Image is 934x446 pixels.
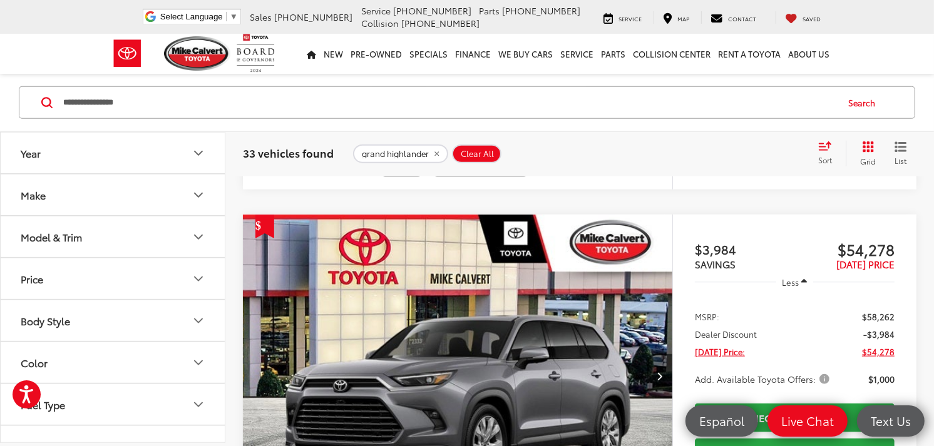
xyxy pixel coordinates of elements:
span: Dealer Discount [695,328,757,340]
div: Year [191,146,206,161]
div: Fuel Type [191,397,206,412]
button: Body StyleBody Style [1,300,226,341]
div: Color [191,355,206,370]
a: About Us [784,34,833,74]
button: Model & TrimModel & Trim [1,216,226,257]
a: Live Chat [767,405,848,437]
span: [DATE] Price: [695,345,745,358]
a: My Saved Vehicles [776,11,830,24]
span: ​ [226,12,227,21]
span: Sort [818,155,832,165]
div: Model & Trim [21,231,82,243]
span: Collision [361,17,399,29]
span: Live Chat [775,413,840,428]
button: Grid View [846,141,885,166]
span: Service [618,14,642,23]
div: Body Style [191,313,206,328]
button: YearYear [1,133,226,173]
span: grand highlander [362,148,429,158]
div: Body Style [21,315,70,327]
button: Less [776,271,814,293]
span: $3,984 [695,240,795,258]
button: Search [836,87,893,118]
a: Contact [701,11,766,24]
span: $54,278 [794,240,895,258]
span: -$3,984 [863,328,895,340]
a: Service [594,11,651,24]
span: $54,278 [862,345,895,358]
img: Toyota [104,33,151,74]
div: Price [21,273,43,285]
a: Map [654,11,699,24]
a: New [320,34,347,74]
div: Fuel Type [21,398,65,410]
div: Make [191,188,206,203]
a: Pre-Owned [347,34,406,74]
span: Add. Available Toyota Offers: [695,373,832,385]
span: Contact [728,14,756,23]
span: Text Us [865,413,917,428]
span: $58,262 [862,310,895,323]
button: Select sort value [812,141,846,166]
span: [PHONE_NUMBER] [502,4,580,17]
a: Finance [451,34,495,74]
a: Rent a Toyota [714,34,784,74]
input: Search by Make, Model, or Keyword [62,88,836,118]
span: MSRP: [695,310,719,323]
span: Español [693,413,751,428]
div: Model & Trim [191,230,206,245]
button: Clear All [452,144,501,163]
a: Select Language​ [160,12,238,21]
img: Mike Calvert Toyota [164,36,230,71]
a: Service [557,34,597,74]
span: List [895,155,907,165]
button: ColorColor [1,342,226,383]
span: Parts [479,4,500,17]
span: 33 vehicles found [243,145,334,160]
div: Price [191,271,206,286]
a: Check Availability [695,403,895,432]
a: Collision Center [629,34,714,74]
span: ▼ [230,12,238,21]
span: Grid [860,155,876,166]
button: MakeMake [1,175,226,215]
button: Add. Available Toyota Offers: [695,373,834,385]
span: $1,000 [868,373,895,385]
a: Home [303,34,320,74]
button: Fuel TypeFuel Type [1,384,226,425]
a: Parts [597,34,629,74]
div: Make [21,189,46,201]
div: Color [21,357,48,368]
span: Map [677,14,689,23]
a: WE BUY CARS [495,34,557,74]
span: [DATE] PRICE [836,257,895,271]
span: [PHONE_NUMBER] [274,11,352,23]
button: PricePrice [1,258,226,299]
span: Less [782,276,799,288]
button: remove grand%20highlander [353,144,448,163]
span: [PHONE_NUMBER] [401,17,480,29]
span: Get Price Drop Alert [255,215,274,238]
a: Español [685,405,758,437]
span: Service [361,4,391,17]
span: SAVINGS [695,257,736,271]
span: Saved [803,14,821,23]
a: Text Us [857,405,925,437]
span: Select Language [160,12,223,21]
span: Clear All [461,148,494,158]
a: Specials [406,34,451,74]
button: Next image [647,354,672,398]
button: List View [885,141,916,166]
span: Sales [250,11,272,23]
span: [PHONE_NUMBER] [393,4,471,17]
div: Year [21,147,41,159]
